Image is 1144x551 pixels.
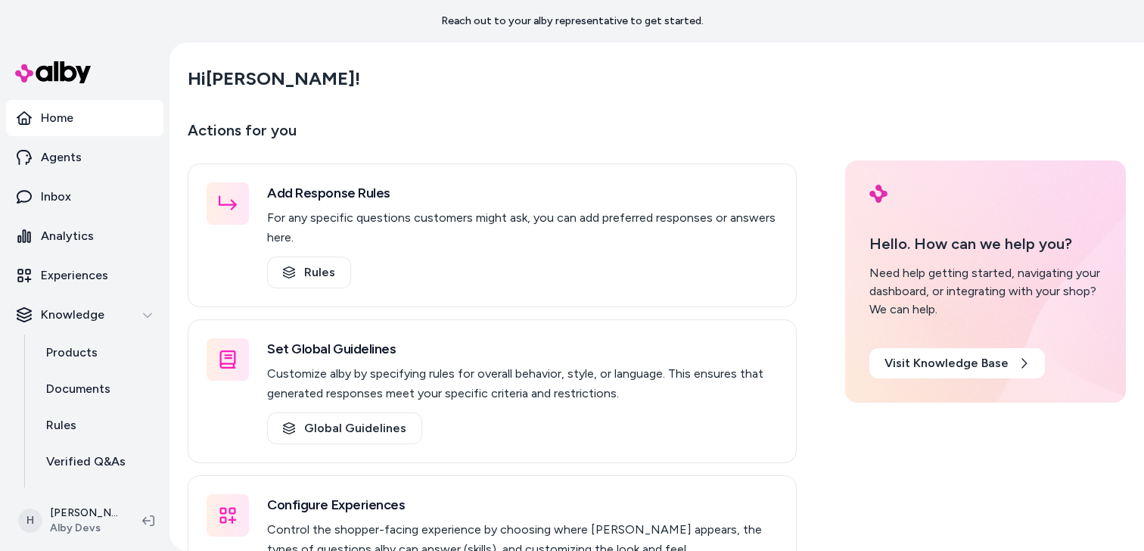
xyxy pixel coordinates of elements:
p: [PERSON_NAME] [50,506,118,521]
h3: Set Global Guidelines [267,338,778,360]
a: Reviews [31,480,163,516]
p: Actions for you [188,118,797,154]
div: Need help getting started, navigating your dashboard, or integrating with your shop? We can help. [869,264,1102,319]
a: Agents [6,139,163,176]
a: Home [6,100,163,136]
a: Global Guidelines [267,412,422,444]
a: Inbox [6,179,163,215]
span: H [18,509,42,533]
p: Documents [46,380,110,398]
p: Customize alby by specifying rules for overall behavior, style, or language. This ensures that ge... [267,364,778,403]
span: Alby Devs [50,521,118,536]
h3: Configure Experiences [267,494,778,515]
p: For any specific questions customers might ask, you can add preferred responses or answers here. [267,208,778,247]
p: Reach out to your alby representative to get started. [441,14,704,29]
p: Products [46,344,98,362]
p: Hello. How can we help you? [869,232,1102,255]
a: Analytics [6,218,163,254]
a: Documents [31,371,163,407]
p: Knowledge [41,306,104,324]
a: Products [31,335,163,371]
p: Analytics [41,227,94,245]
p: Experiences [41,266,108,285]
h3: Add Response Rules [267,182,778,204]
a: Visit Knowledge Base [869,348,1045,378]
button: Knowledge [6,297,163,333]
img: alby Logo [869,185,888,203]
button: H[PERSON_NAME]Alby Devs [9,497,130,545]
a: Verified Q&As [31,444,163,480]
a: Experiences [6,257,163,294]
img: alby Logo [15,61,91,83]
p: Home [41,109,73,127]
p: Verified Q&As [46,453,126,471]
h2: Hi [PERSON_NAME] ! [188,67,360,90]
p: Rules [46,416,76,434]
a: Rules [31,407,163,444]
a: Rules [267,257,351,288]
p: Inbox [41,188,71,206]
p: Agents [41,148,82,167]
